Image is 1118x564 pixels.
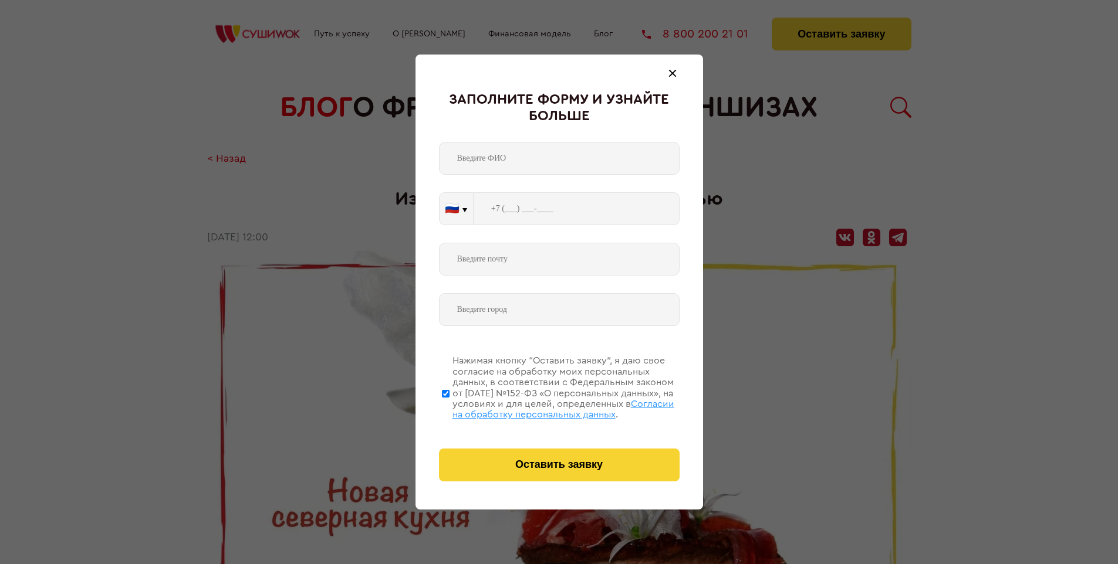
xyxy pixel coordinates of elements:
[452,355,680,420] div: Нажимая кнопку “Оставить заявку”, я даю свое согласие на обработку моих персональных данных, в со...
[440,193,473,225] button: 🇷🇺
[439,142,680,175] input: Введите ФИО
[439,449,680,481] button: Оставить заявку
[439,92,680,124] div: Заполните форму и узнайте больше
[474,192,680,225] input: +7 (___) ___-____
[439,293,680,326] input: Введите город
[452,399,674,419] span: Согласии на обработку персональных данных
[439,243,680,276] input: Введите почту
